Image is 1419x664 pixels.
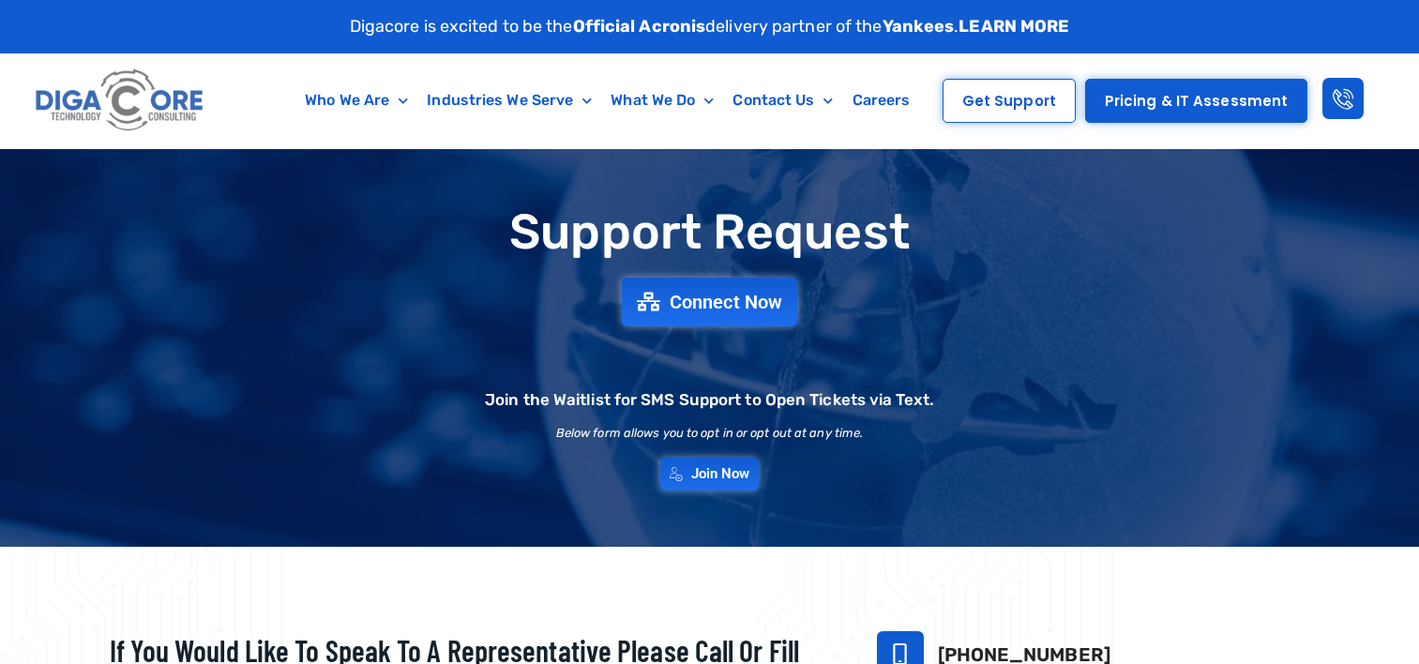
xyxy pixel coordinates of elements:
strong: Yankees [883,16,955,37]
a: Careers [843,79,920,122]
h2: Join the Waitlist for SMS Support to Open Tickets via Text. [485,392,934,408]
a: Contact Us [723,79,842,122]
nav: Menu [285,79,930,122]
a: Join Now [660,458,760,490]
span: Pricing & IT Assessment [1105,94,1288,108]
span: Connect Now [670,293,782,311]
h2: Below form allows you to opt in or opt out at any time. [556,427,864,439]
p: Digacore is excited to be the delivery partner of the . [350,14,1070,39]
img: Digacore logo 1 [31,63,210,139]
h1: Support Request [63,205,1357,259]
a: LEARN MORE [959,16,1069,37]
a: Industries We Serve [417,79,601,122]
span: Join Now [691,467,750,481]
a: What We Do [601,79,723,122]
a: Connect Now [622,278,797,326]
a: Get Support [943,79,1076,123]
span: Get Support [962,94,1056,108]
a: Pricing & IT Assessment [1085,79,1307,123]
a: Who We Are [295,79,417,122]
strong: Official Acronis [573,16,706,37]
